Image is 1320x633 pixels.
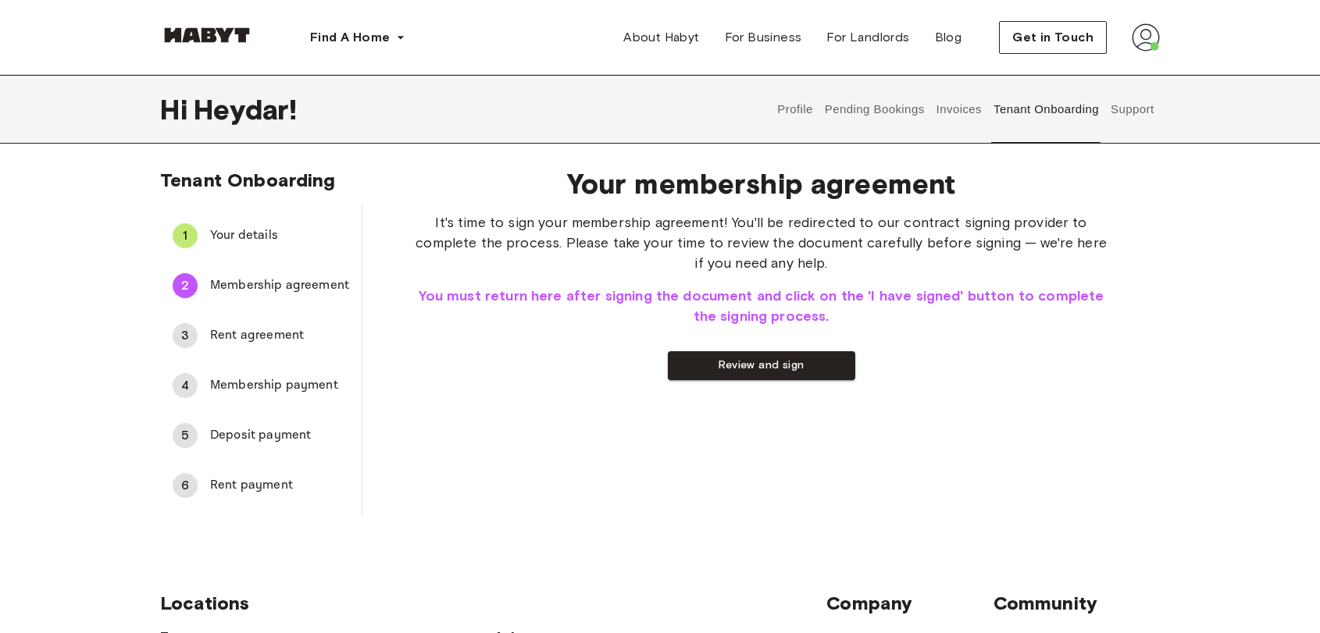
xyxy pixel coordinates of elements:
[1108,75,1156,144] button: Support
[1012,28,1093,47] span: Get in Touch
[298,22,418,53] button: Find A Home
[160,367,362,404] div: 4Membership payment
[173,323,198,348] div: 3
[935,28,962,47] span: Blog
[712,22,815,53] a: For Business
[210,476,349,495] span: Rent payment
[160,592,826,615] span: Locations
[160,267,362,304] div: 2Membership agreement
[210,426,349,445] span: Deposit payment
[999,21,1107,54] button: Get in Touch
[412,167,1110,200] span: Your membership agreement
[826,592,993,615] span: Company
[412,212,1110,273] span: It's time to sign your membership agreement! You'll be redirected to our contract signing provide...
[623,28,699,47] span: About Habyt
[210,226,349,245] span: Your details
[173,223,198,248] div: 1
[160,467,362,504] div: 6Rent payment
[725,28,802,47] span: For Business
[611,22,712,53] a: About Habyt
[210,376,349,395] span: Membership payment
[194,93,297,126] span: Heydar !
[160,417,362,454] div: 5Deposit payment
[173,273,198,298] div: 2
[822,75,926,144] button: Pending Bookings
[994,592,1160,615] span: Community
[210,276,349,295] span: Membership agreement
[934,75,983,144] button: Invoices
[210,326,349,345] span: Rent agreement
[922,22,975,53] a: Blog
[776,75,815,144] button: Profile
[173,373,198,398] div: 4
[1132,23,1160,52] img: avatar
[160,317,362,354] div: 3Rent agreement
[173,423,198,448] div: 5
[826,28,909,47] span: For Landlords
[160,27,254,43] img: Habyt
[992,75,1101,144] button: Tenant Onboarding
[160,93,194,126] span: Hi
[310,28,390,47] span: Find A Home
[814,22,922,53] a: For Landlords
[772,75,1160,144] div: user profile tabs
[173,473,198,498] div: 6
[412,286,1110,326] span: You must return here after signing the document and click on the 'I have signed' button to comple...
[160,169,336,191] span: Tenant Onboarding
[668,351,855,380] button: Review and sign
[160,217,362,254] div: 1Your details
